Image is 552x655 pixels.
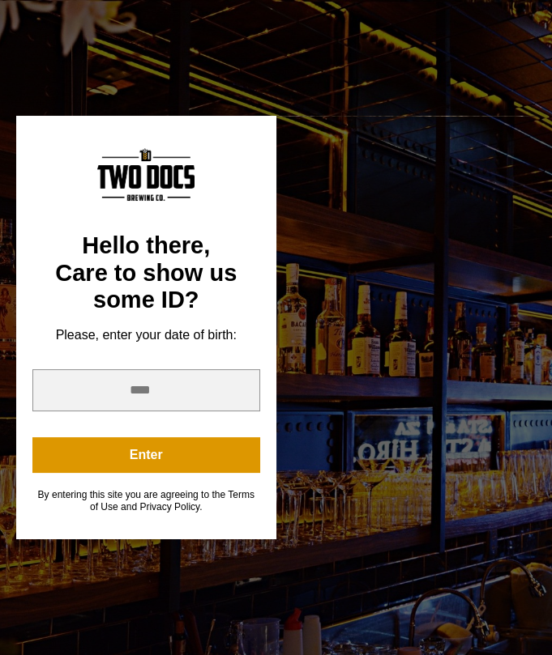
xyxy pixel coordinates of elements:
[32,232,260,313] div: Hello there, Care to show us some ID?
[32,437,260,473] button: Enter
[32,369,260,411] input: year
[97,148,195,201] img: Content Logo
[32,327,260,343] div: Please, enter your date of birth:
[32,489,260,513] div: By entering this site you are agreeing to the Terms of Use and Privacy Policy.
